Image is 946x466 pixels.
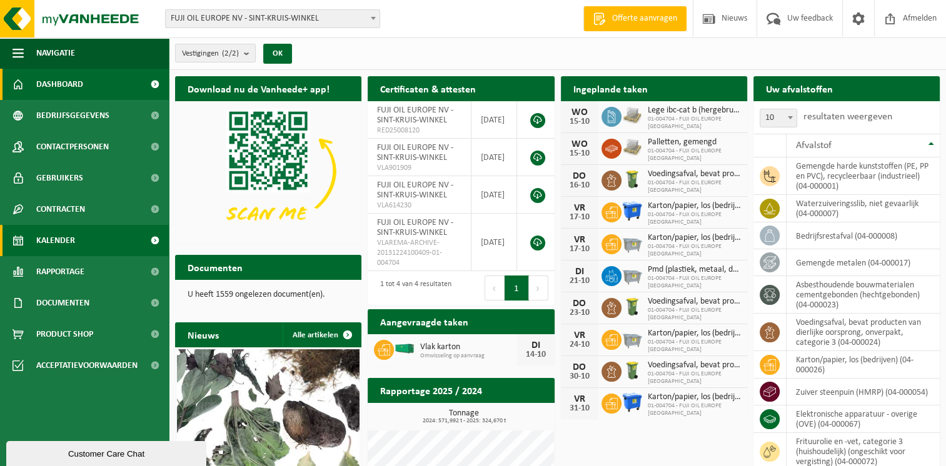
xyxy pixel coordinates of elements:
[377,126,461,136] span: RED25008120
[609,12,680,25] span: Offerte aanvragen
[648,137,741,147] span: Palletten, gemengd
[175,76,342,101] h2: Download nu de Vanheede+ app!
[787,379,940,405] td: zuiver steenpuin (HMRP) (04-000054)
[567,372,592,381] div: 30-10
[621,328,643,349] img: WB-2500-GAL-GY-01
[175,322,231,347] h2: Nieuws
[648,265,741,275] span: Pmd (plastiek, metaal, drankkartons) (bedrijven)
[621,392,643,413] img: WB-1100-HPE-BE-04
[36,225,75,256] span: Kalender
[787,222,940,249] td: bedrijfsrestafval (04-000008)
[36,319,93,350] span: Product Shop
[648,179,741,194] span: 01-004704 - FUJI OIL EUROPE [GEOGRAPHIC_DATA]
[648,307,741,322] span: 01-004704 - FUJI OIL EUROPE [GEOGRAPHIC_DATA]
[165,9,380,28] span: FUJI OIL EUROPE NV - SINT-KRUIS-WINKEL
[567,107,592,117] div: WO
[567,117,592,126] div: 15-10
[648,275,741,290] span: 01-004704 - FUJI OIL EUROPE [GEOGRAPHIC_DATA]
[36,131,109,162] span: Contactpersonen
[36,100,109,131] span: Bedrijfsgegevens
[377,218,453,237] span: FUJI OIL EUROPE NV - SINT-KRUIS-WINKEL
[787,314,940,351] td: voedingsafval, bevat producten van dierlijke oorsprong, onverpakt, categorie 3 (04-000024)
[485,275,505,300] button: Previous
[648,370,741,385] span: 01-004704 - FUJI OIL EUROPE [GEOGRAPHIC_DATA]
[567,267,592,277] div: DI
[621,137,643,158] img: LP-PA-00000-WDN-11
[621,232,643,254] img: WB-2500-GAL-GY-01
[648,147,741,162] span: 01-004704 - FUJI OIL EUROPE [GEOGRAPHIC_DATA]
[648,201,741,211] span: Karton/papier, los (bedrijven)
[567,309,592,317] div: 23-10
[36,287,89,319] span: Documenten
[175,255,255,279] h2: Documenten
[374,418,554,424] span: 2024: 571,992 t - 2025: 324,670 t
[648,169,741,179] span: Voedingsafval, bevat producten van dierlijke oorsprong, onverpakt, categorie 3
[621,264,643,285] img: WB-2500-GAL-GY-04
[505,275,529,300] button: 1
[368,76,488,101] h2: Certificaten & attesten
[368,378,495,402] h2: Rapportage 2025 / 2024
[753,76,845,101] h2: Uw afvalstoffen
[374,409,554,424] h3: Tonnage
[36,194,85,225] span: Contracten
[374,274,451,302] div: 1 tot 4 van 4 resultaten
[36,162,83,194] span: Gebruikers
[567,171,592,181] div: DO
[787,195,940,222] td: waterzuiveringsslib, niet gevaarlijk (04-000007)
[567,245,592,254] div: 17-10
[796,141,832,151] span: Afvalstof
[621,296,643,317] img: WB-0140-HPE-GN-50
[567,139,592,149] div: WO
[567,203,592,213] div: VR
[760,109,797,127] span: 10
[621,201,643,222] img: WB-1100-HPE-BE-04
[420,342,516,352] span: Vlak karton
[621,105,643,126] img: LP-PA-00000-WDN-11
[523,350,548,359] div: 14-10
[188,290,349,299] p: U heeft 1559 ongelezen document(en).
[787,157,940,195] td: gemengde harde kunststoffen (PE, PP en PVC), recycleerbaar (industrieel) (04-000001)
[787,351,940,379] td: karton/papier, los (bedrijven) (04-000026)
[648,360,741,370] span: Voedingsafval, bevat producten van dierlijke oorsprong, onverpakt, categorie 3
[567,299,592,309] div: DO
[377,181,453,200] span: FUJI OIL EUROPE NV - SINT-KRUIS-WINKEL
[175,44,256,62] button: Vestigingen(2/2)
[567,362,592,372] div: DO
[567,149,592,158] div: 15-10
[787,249,940,276] td: gemengde metalen (04-000017)
[420,352,516,360] span: Omwisseling op aanvraag
[787,276,940,314] td: asbesthoudende bouwmaterialen cementgebonden (hechtgebonden) (04-000023)
[648,211,741,226] span: 01-004704 - FUJI OIL EUROPE [GEOGRAPHIC_DATA]
[36,256,84,287] span: Rapportage
[567,235,592,245] div: VR
[36,69,83,100] span: Dashboard
[621,169,643,190] img: WB-0140-HPE-GN-50
[222,49,239,57] count: (2/2)
[567,404,592,413] div: 31-10
[567,330,592,340] div: VR
[471,139,517,176] td: [DATE]
[471,101,517,139] td: [DATE]
[567,181,592,190] div: 16-10
[760,109,797,127] span: 10
[648,243,741,258] span: 01-004704 - FUJI OIL EUROPE [GEOGRAPHIC_DATA]
[471,176,517,214] td: [DATE]
[166,10,380,27] span: FUJI OIL EUROPE NV - SINT-KRUIS-WINKEL
[648,116,741,131] span: 01-004704 - FUJI OIL EUROPE [GEOGRAPHIC_DATA]
[461,402,553,427] a: Bekijk rapportage
[583,6,687,31] a: Offerte aanvragen
[394,343,415,354] img: HK-XR-30-GN-00
[648,233,741,243] span: Karton/papier, los (bedrijven)
[175,101,361,241] img: Download de VHEPlus App
[648,339,741,354] span: 01-004704 - FUJI OIL EUROPE [GEOGRAPHIC_DATA]
[567,277,592,285] div: 21-10
[377,238,461,268] span: VLAREMA-ARCHIVE-20131224100409-01-004704
[377,106,453,125] span: FUJI OIL EUROPE NV - SINT-KRUIS-WINKEL
[561,76,660,101] h2: Ingeplande taken
[648,392,741,402] span: Karton/papier, los (bedrijven)
[36,350,138,381] span: Acceptatievoorwaarden
[377,163,461,173] span: VLA901909
[648,106,741,116] span: Lege ibc-cat b (hergebruik na reiniging, 2e keuze)
[6,439,209,466] iframe: chat widget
